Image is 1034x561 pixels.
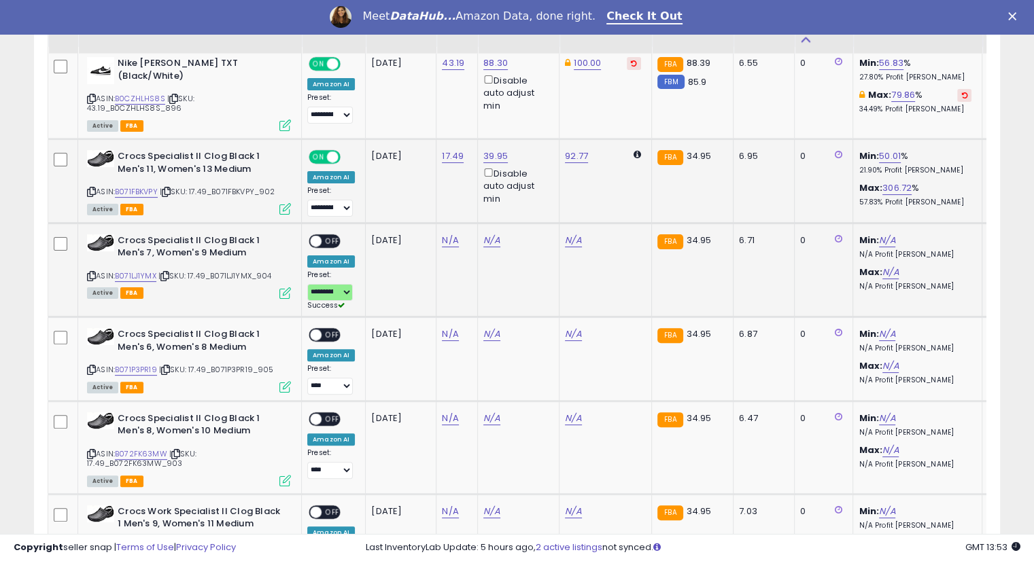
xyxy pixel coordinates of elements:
small: FBA [657,412,683,427]
span: FBA [120,475,143,487]
span: All listings currently available for purchase on Amazon [87,382,118,393]
span: FBA [120,287,143,299]
span: 34.95 [687,505,712,518]
a: N/A [442,327,458,341]
div: Amazon AI [307,433,355,446]
div: 0 [800,412,842,424]
i: This overrides the store level max markup for this listing [859,90,864,99]
a: N/A [565,412,581,425]
div: seller snap | | [14,541,236,554]
span: FBA [120,382,143,393]
div: Preset: [307,93,355,124]
a: B072FK63MW [115,448,167,460]
span: 85.9 [688,75,707,88]
a: 43.19 [442,56,464,70]
p: 27.80% Profit [PERSON_NAME] [859,73,971,82]
p: 21.90% Profit [PERSON_NAME] [859,166,971,175]
img: 31B6-EpjayL._SL40_.jpg [87,57,114,84]
span: | SKU: 17.49_B072FK63MW_903 [87,448,196,469]
b: Max: [859,359,882,372]
a: Check It Out [606,10,683,24]
a: N/A [882,444,899,457]
span: | SKU: 17.49_B071FBKVPY_902 [160,186,275,197]
small: FBM [657,75,684,89]
strong: Copyright [14,541,63,554]
div: ASIN: [87,328,291,391]
p: N/A Profit [PERSON_NAME] [859,344,971,353]
a: 56.83 [879,56,903,70]
b: Min: [859,56,879,69]
a: N/A [882,266,899,279]
div: ASIN: [87,57,291,130]
div: Meet Amazon Data, done right. [362,10,596,23]
i: Revert to store-level Max Markup [961,92,967,98]
small: FBA [657,150,683,165]
a: N/A [483,234,500,247]
a: 2 active listings [536,541,602,554]
b: Min: [859,505,879,518]
a: N/A [565,505,581,518]
span: ON [310,151,327,163]
b: Crocs Specialist II Clog Black 1 Men's 7, Women's 9 Medium [118,234,283,263]
a: Terms of Use [116,541,174,554]
a: 306.72 [882,181,912,195]
a: N/A [879,412,895,425]
div: Amazon AI [307,255,355,268]
small: FBA [657,57,683,72]
span: OFF [322,507,343,518]
a: B071FBKVPY [115,186,158,198]
a: N/A [882,359,899,373]
p: N/A Profit [PERSON_NAME] [859,250,971,259]
div: 0 [800,150,842,162]
p: 57.83% Profit [PERSON_NAME] [859,198,971,207]
div: Date Created [371,5,430,34]
a: 100.00 [574,56,601,70]
span: OFF [322,235,343,247]
a: N/A [879,234,895,247]
b: Crocs Specialist II Clog Black 1 Men's 8, Women's 10 Medium [118,412,283,441]
a: N/A [442,412,458,425]
div: Last InventoryLab Update: 5 hours ago, not synced. [366,541,1020,554]
span: All listings currently available for purchase on Amazon [87,287,118,299]
p: N/A Profit [PERSON_NAME] [859,460,971,469]
span: ON [310,58,327,70]
a: N/A [483,412,500,425]
div: Disable auto adjust min [483,73,549,112]
p: 34.49% Profit [PERSON_NAME] [859,105,971,114]
img: 41GWS738RSL._SL40_.jpg [87,328,114,345]
b: Crocs Specialist II Clog Black 1 Men's 11, Women's 13 Medium [118,150,283,179]
b: Nike [PERSON_NAME] TXT (Black/White) [118,57,283,86]
div: [DATE] [371,505,426,518]
div: 7.03 [739,505,784,518]
i: Revert to store-level Dynamic Max Price [631,60,637,67]
span: | SKU: 17.49_B071LJ1YMX_904 [158,270,272,281]
div: [DATE] [371,150,426,162]
a: 17.49 [442,149,464,163]
i: Calculated using Dynamic Max Price. [634,150,641,159]
span: All listings currently available for purchase on Amazon [87,120,118,132]
img: 41GWS738RSL._SL40_.jpg [87,150,114,167]
a: N/A [565,234,581,247]
b: Crocs Work Specialist II Clog Black 1 Men's 9, Women's 11 Medium [118,505,283,534]
div: Preset: [307,270,355,310]
b: Min: [859,149,879,162]
b: Min: [859,327,879,340]
a: 50.01 [879,149,901,163]
small: FBA [657,505,683,520]
div: ASIN: [87,150,291,213]
img: Profile image for Georgie [330,6,351,28]
img: 41GWS738RSL._SL40_.jpg [87,505,114,522]
b: Min: [859,234,879,247]
span: OFF [339,151,360,163]
div: 6.47 [739,412,784,424]
a: N/A [483,327,500,341]
a: B071P3PR19 [115,364,157,376]
span: 2025-10-13 13:53 GMT [965,541,1020,554]
div: [DATE] [371,234,426,247]
span: FBA [120,204,143,215]
div: % [859,89,971,114]
div: [DATE] [371,57,426,69]
a: 39.95 [483,149,508,163]
div: % [859,182,971,207]
div: Preset: [307,186,355,217]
